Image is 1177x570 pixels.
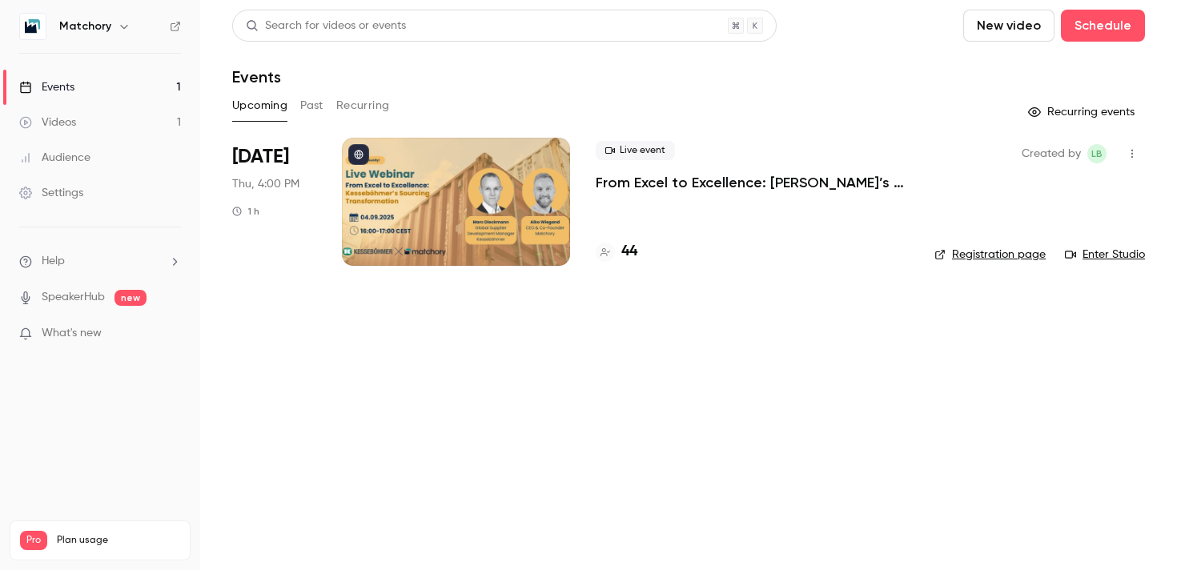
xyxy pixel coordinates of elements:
button: Recurring events [1021,99,1145,125]
button: Upcoming [232,93,287,118]
span: new [114,290,147,306]
a: SpeakerHub [42,289,105,306]
span: [DATE] [232,144,289,170]
img: Matchory [20,14,46,39]
a: From Excel to Excellence: [PERSON_NAME]’s Sourcing Transformation [596,173,909,192]
span: Laura Banciu [1087,144,1107,163]
span: Help [42,253,65,270]
span: Plan usage [57,534,180,547]
button: Past [300,93,323,118]
div: Sep 4 Thu, 4:00 PM (Europe/Berlin) [232,138,316,266]
span: Pro [20,531,47,550]
div: Search for videos or events [246,18,406,34]
span: Live event [596,141,675,160]
button: Recurring [336,93,390,118]
h4: 44 [621,241,637,263]
span: Thu, 4:00 PM [232,176,299,192]
span: Created by [1022,144,1081,163]
li: help-dropdown-opener [19,253,181,270]
div: Events [19,79,74,95]
div: Settings [19,185,83,201]
span: LB [1091,144,1103,163]
div: Audience [19,150,90,166]
div: Videos [19,114,76,130]
div: 1 h [232,205,259,218]
h1: Events [232,67,281,86]
a: 44 [596,241,637,263]
button: New video [963,10,1054,42]
button: Schedule [1061,10,1145,42]
a: Enter Studio [1065,247,1145,263]
span: What's new [42,325,102,342]
a: Registration page [934,247,1046,263]
h6: Matchory [59,18,111,34]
